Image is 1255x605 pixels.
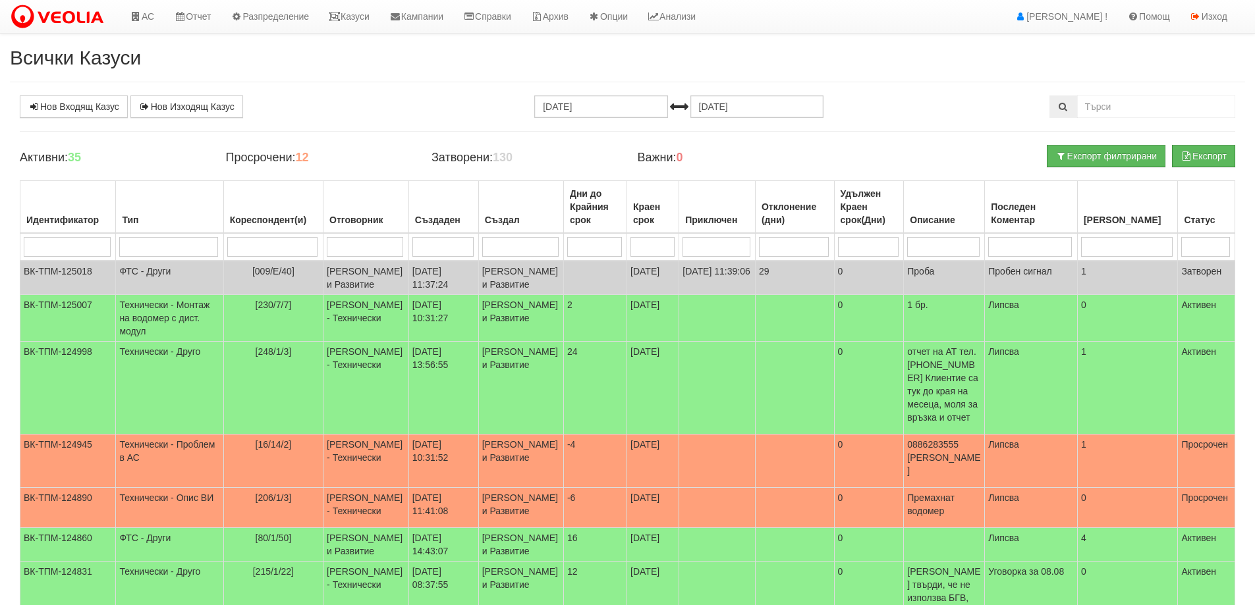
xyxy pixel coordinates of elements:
td: [PERSON_NAME] и Развитие [478,488,563,528]
a: Нов Входящ Казус [20,95,128,118]
div: Идентификатор [24,211,112,229]
th: Описание: No sort applied, activate to apply an ascending sort [904,181,985,234]
td: [PERSON_NAME] - Технически [323,295,409,342]
td: 1 [1077,342,1177,434]
h4: Важни: [637,151,823,165]
th: Тип: No sort applied, activate to apply an ascending sort [116,181,223,234]
th: Дни до Крайния срок: No sort applied, activate to apply an ascending sort [563,181,627,234]
div: Създал [482,211,560,229]
th: Идентификатор: No sort applied, activate to apply an ascending sort [20,181,116,234]
td: [DATE] [627,528,679,562]
td: [DATE] 14:43:07 [408,528,478,562]
th: Отговорник: No sort applied, activate to apply an ascending sort [323,181,409,234]
td: [PERSON_NAME] и Развитие [478,261,563,295]
td: [PERSON_NAME] и Развитие [323,528,409,562]
td: ВК-ТПМ-124860 [20,528,116,562]
td: ФТС - Други [116,261,223,295]
b: 12 [295,151,308,164]
td: [PERSON_NAME] и Развитие [478,434,563,488]
div: Краен срок [630,197,675,229]
h4: Затворени: [432,151,617,165]
p: Проба [907,265,981,278]
span: Липсва [988,492,1019,503]
h2: Всички Казуси [10,47,1245,68]
span: [230/7/7] [256,300,292,310]
td: [PERSON_NAME] - Технически [323,342,409,434]
p: 0886283555 [PERSON_NAME] [907,438,981,477]
div: Отклонение (дни) [759,197,831,229]
td: [DATE] [627,295,679,342]
td: 1 [1077,261,1177,295]
td: Активен [1178,295,1235,342]
div: Създаден [412,211,475,229]
td: ВК-ТПМ-125018 [20,261,116,295]
span: [80/1/50] [256,533,292,543]
td: [DATE] 11:39:06 [679,261,756,295]
td: ФТС - Други [116,528,223,562]
td: [PERSON_NAME] и Развитие [478,528,563,562]
span: Липсва [988,439,1019,450]
span: -6 [567,492,575,503]
th: Статус: No sort applied, activate to apply an ascending sort [1178,181,1235,234]
th: Създал: No sort applied, activate to apply an ascending sort [478,181,563,234]
td: [PERSON_NAME] и Развитие [478,342,563,434]
h4: Просрочени: [225,151,411,165]
span: 12 [567,566,578,577]
span: -4 [567,439,575,450]
span: Липсва [988,533,1019,543]
th: Отклонение (дни): No sort applied, activate to apply an ascending sort [755,181,834,234]
td: Активен [1178,528,1235,562]
td: 0 [834,434,904,488]
td: ВК-ТПМ-124945 [20,434,116,488]
b: 0 [677,151,683,164]
span: [009/Е/40] [252,266,294,276]
td: [DATE] 11:37:24 [408,261,478,295]
h4: Активни: [20,151,206,165]
td: ВК-ТПМ-125007 [20,295,116,342]
div: Дни до Крайния срок [567,184,623,229]
td: [DATE] 13:56:55 [408,342,478,434]
td: [DATE] [627,488,679,528]
a: Нов Изходящ Казус [130,95,243,118]
span: 24 [567,346,578,357]
button: Експорт филтрирани [1047,145,1165,167]
td: [DATE] 10:31:27 [408,295,478,342]
td: 0 [1077,295,1177,342]
th: Удължен Краен срок(Дни): No sort applied, activate to apply an ascending sort [834,181,904,234]
span: [248/1/3] [256,346,292,357]
b: 130 [493,151,513,164]
span: Липсва [988,300,1019,310]
b: 35 [68,151,81,164]
p: отчет на АТ тел.[PHONE_NUMBER] Клиентие са тук до края на месеца, моля за връзка и отчет [907,345,981,424]
div: Описание [907,211,981,229]
td: Технически - Монтаж на водомер с дист. модул [116,295,223,342]
p: 1 бр. [907,298,981,311]
td: [PERSON_NAME] - Технически [323,488,409,528]
span: Пробен сигнал [988,266,1052,276]
td: [PERSON_NAME] - Технически [323,434,409,488]
td: [DATE] [627,261,679,295]
span: Уговорка за 08.08 [988,566,1064,577]
td: [DATE] 10:31:52 [408,434,478,488]
td: Активен [1178,342,1235,434]
td: 0 [834,295,904,342]
td: 0 [834,342,904,434]
td: [DATE] [627,342,679,434]
p: Премахнат водомер [907,491,981,517]
th: Брой Файлове: No sort applied, activate to apply an ascending sort [1077,181,1177,234]
td: Технически - Проблем в АС [116,434,223,488]
div: Статус [1181,211,1231,229]
div: Отговорник [327,211,405,229]
td: 1 [1077,434,1177,488]
td: Технически - Друго [116,342,223,434]
td: ВК-ТПМ-124998 [20,342,116,434]
td: 0 [1077,488,1177,528]
th: Създаден: No sort applied, activate to apply an ascending sort [408,181,478,234]
td: 29 [755,261,834,295]
span: [206/1/3] [256,492,292,503]
th: Приключен: No sort applied, activate to apply an ascending sort [679,181,756,234]
div: [PERSON_NAME] [1081,211,1174,229]
td: [DATE] [627,434,679,488]
td: Технически - Опис ВИ [116,488,223,528]
span: Липсва [988,346,1019,357]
